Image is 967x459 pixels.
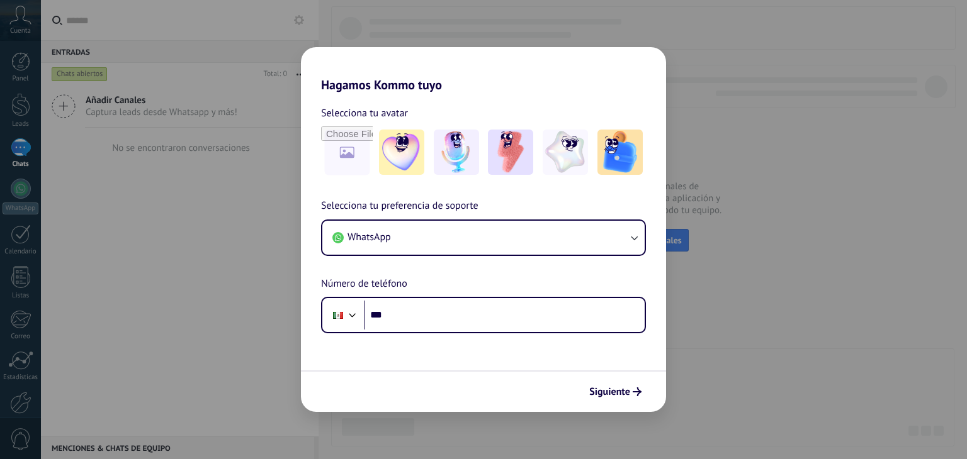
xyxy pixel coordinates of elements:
[326,302,350,328] div: Mexico: + 52
[597,130,643,175] img: -5.jpeg
[301,47,666,92] h2: Hagamos Kommo tuyo
[584,381,647,402] button: Siguiente
[589,387,630,396] span: Siguiente
[321,105,408,121] span: Selecciona tu avatar
[434,130,479,175] img: -2.jpeg
[348,231,391,243] span: WhatsApp
[543,130,588,175] img: -4.jpeg
[321,198,478,214] span: Selecciona tu preferencia de soporte
[488,130,533,175] img: -3.jpeg
[322,221,645,255] button: WhatsApp
[321,276,407,292] span: Número de teléfono
[379,130,424,175] img: -1.jpeg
